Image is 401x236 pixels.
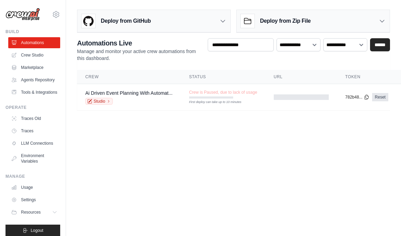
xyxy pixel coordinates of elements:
span: Logout [31,228,43,233]
a: Studio [85,98,113,105]
p: Manage and monitor your active crew automations from this dashboard. [77,48,202,62]
button: 782b48... [345,94,369,100]
div: Manage [6,174,60,179]
th: Token [337,70,397,84]
div: Build [6,29,60,34]
a: Crew Studio [8,50,60,61]
h3: Deploy from Zip File [260,17,311,25]
a: Tools & Integrations [8,87,60,98]
img: Logo [6,8,40,21]
a: Marketplace [8,62,60,73]
a: Ai Driven Event Planning With Automat... [85,90,173,96]
a: Reset [372,93,388,101]
span: Crew is Paused, due to lack of usage [189,90,257,95]
th: Status [181,70,265,84]
h2: Automations Live [77,38,202,48]
a: Settings [8,194,60,205]
div: Operate [6,105,60,110]
div: First deploy can take up to 10 minutes [189,100,233,105]
a: LLM Connections [8,138,60,149]
a: Environment Variables [8,150,60,167]
a: Automations [8,37,60,48]
span: Resources [21,209,41,215]
img: GitHub Logo [82,14,95,28]
a: Usage [8,182,60,193]
h3: Deploy from GitHub [101,17,151,25]
a: Traces Old [8,113,60,124]
a: Agents Repository [8,74,60,85]
th: Crew [77,70,181,84]
a: Traces [8,125,60,136]
button: Resources [8,207,60,218]
th: URL [265,70,337,84]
